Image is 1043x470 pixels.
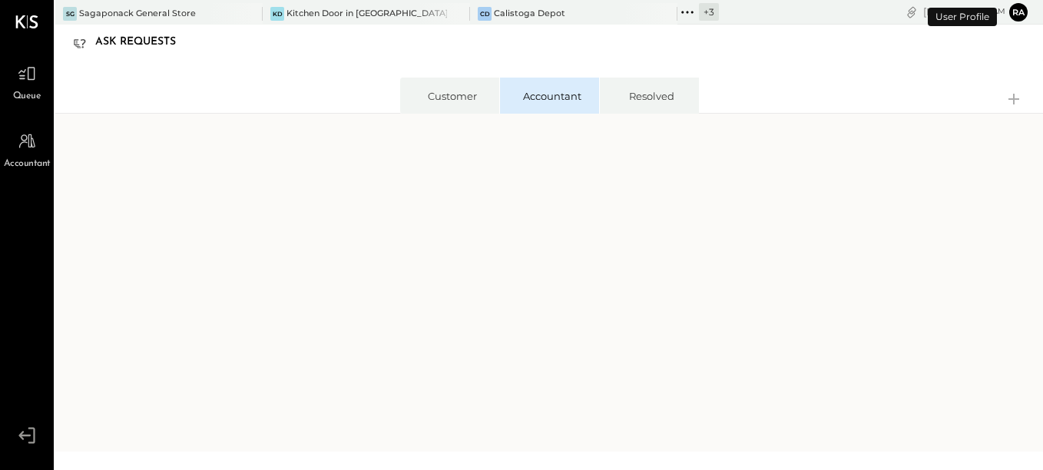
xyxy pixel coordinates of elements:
li: Resolved [599,78,699,114]
span: am [992,6,1005,17]
div: CD [478,7,492,21]
div: copy link [904,4,919,20]
a: Accountant [1,127,53,171]
div: Sagaponack General Store [79,8,196,20]
span: 11 : 11 [959,5,990,19]
div: + 3 [699,3,719,21]
div: Kitchen Door in [GEOGRAPHIC_DATA] [286,8,447,20]
a: Queue [1,59,53,104]
div: User Profile [928,8,997,26]
div: Ask Requests [95,30,191,55]
div: [DATE] [923,5,1005,19]
span: Accountant [4,157,51,171]
button: ra [1009,3,1028,22]
div: Accountant [515,89,588,103]
span: Queue [13,90,41,104]
div: KD [270,7,284,21]
div: Customer [416,89,488,103]
div: Calistoga Depot [494,8,565,20]
div: SG [63,7,77,21]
